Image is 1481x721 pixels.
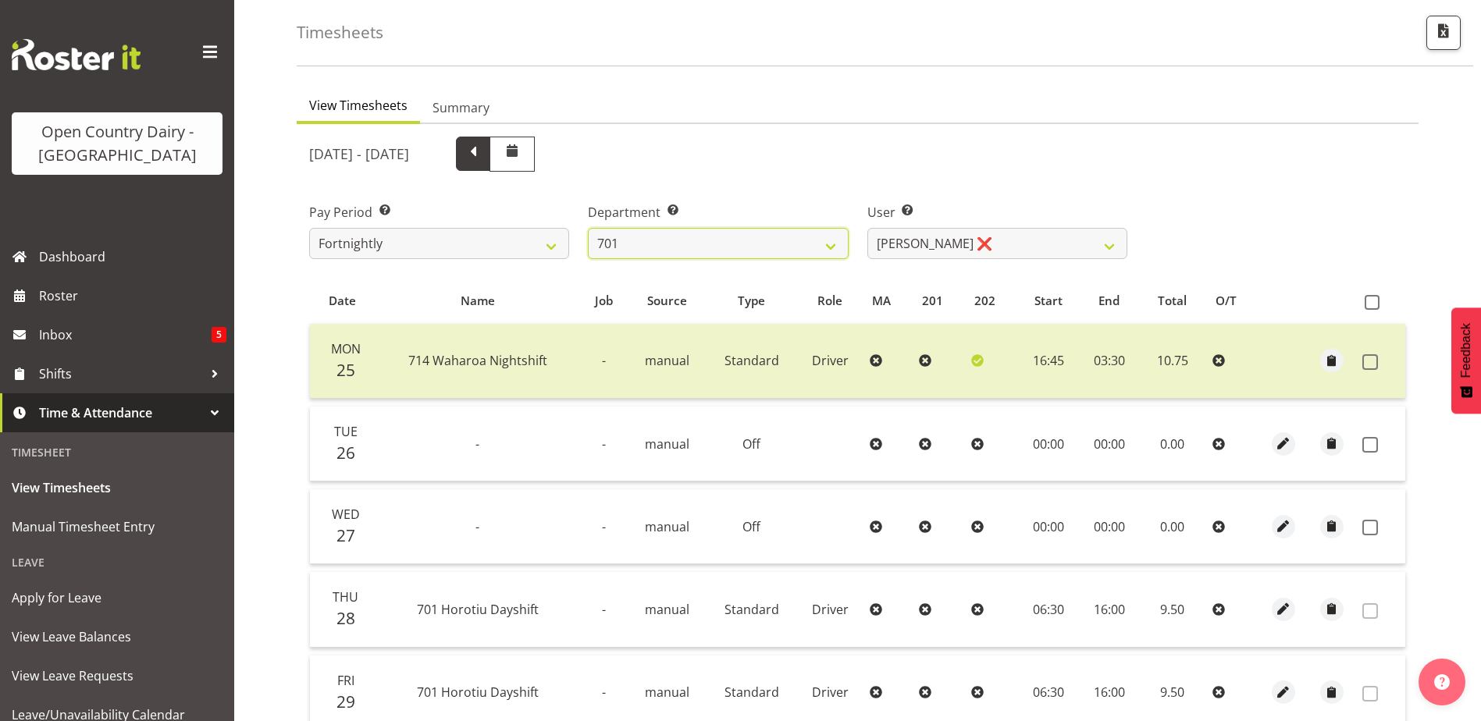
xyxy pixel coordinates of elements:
span: 701 Horotiu Dayshift [417,684,539,701]
span: 28 [336,607,355,629]
div: Name [384,292,571,310]
img: help-xxl-2.png [1434,674,1450,690]
div: Job [589,292,619,310]
span: - [602,352,606,369]
td: 0.00 [1139,407,1206,481]
span: Inbox [39,323,212,346]
span: manual [645,435,689,453]
span: Driver [812,352,849,369]
div: Leave [4,546,230,578]
span: Feedback [1459,323,1473,378]
span: 27 [336,524,355,546]
td: 00:00 [1080,489,1139,564]
td: 16:00 [1080,572,1139,647]
div: 202 [974,292,1009,310]
div: O/T [1216,292,1250,310]
span: - [602,684,606,701]
span: Driver [812,684,849,701]
label: Pay Period [309,203,569,222]
h5: [DATE] - [DATE] [309,145,409,162]
div: End [1088,292,1130,310]
span: View Leave Balances [12,625,223,648]
div: Start [1027,292,1071,310]
td: 06:30 [1018,572,1080,647]
div: Date [319,292,366,310]
div: MA [872,292,903,310]
a: Manual Timesheet Entry [4,507,230,546]
div: 201 [922,292,956,310]
div: Role [806,292,854,310]
span: 714 Waharoa Nightshift [408,352,547,369]
span: View Leave Requests [12,664,223,687]
span: manual [645,518,689,535]
span: - [602,518,606,535]
span: Shifts [39,362,203,385]
span: View Timesheets [309,96,408,115]
span: manual [645,684,689,701]
span: Dashboard [39,245,226,268]
td: Off [707,489,797,564]
span: Driver [812,601,849,618]
span: manual [645,601,689,618]
span: View Timesheets [12,476,223,499]
td: 03:30 [1080,324,1139,399]
a: View Leave Requests [4,656,230,695]
span: Tue [334,423,358,440]
td: Standard [707,324,797,399]
td: 00:00 [1018,407,1080,481]
span: Manual Timesheet Entry [12,515,223,538]
div: Total [1148,292,1198,310]
span: Fri [337,672,354,689]
td: 9.50 [1139,572,1206,647]
span: Roster [39,284,226,307]
span: 701 Horotiu Dayshift [417,601,539,618]
button: Feedback - Show survey [1451,307,1481,414]
span: - [602,435,606,453]
div: Open Country Dairy - [GEOGRAPHIC_DATA] [27,120,207,167]
img: Rosterit website logo [12,39,141,70]
td: 00:00 [1080,407,1139,481]
div: Source [637,292,697,310]
span: Time & Attendance [39,401,203,424]
td: 10.75 [1139,324,1206,399]
td: Standard [707,572,797,647]
span: - [475,435,479,453]
span: Wed [332,506,360,523]
span: Mon [331,340,361,357]
span: - [602,601,606,618]
span: 29 [336,691,355,712]
label: Department [588,203,848,222]
span: Summary [433,98,490,117]
span: Apply for Leave [12,586,223,609]
div: Timesheet [4,436,230,468]
span: 26 [336,442,355,463]
td: 16:45 [1018,324,1080,399]
div: Type [715,292,788,310]
span: - [475,518,479,535]
td: 00:00 [1018,489,1080,564]
a: View Leave Balances [4,617,230,656]
h4: Timesheets [297,23,383,41]
a: View Timesheets [4,468,230,507]
td: Off [707,407,797,481]
a: Apply for Leave [4,578,230,617]
span: 5 [212,327,226,343]
span: manual [645,352,689,369]
td: 0.00 [1139,489,1206,564]
button: Export CSV [1426,16,1461,50]
span: 25 [336,359,355,381]
span: Thu [333,588,358,606]
label: User [867,203,1127,222]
